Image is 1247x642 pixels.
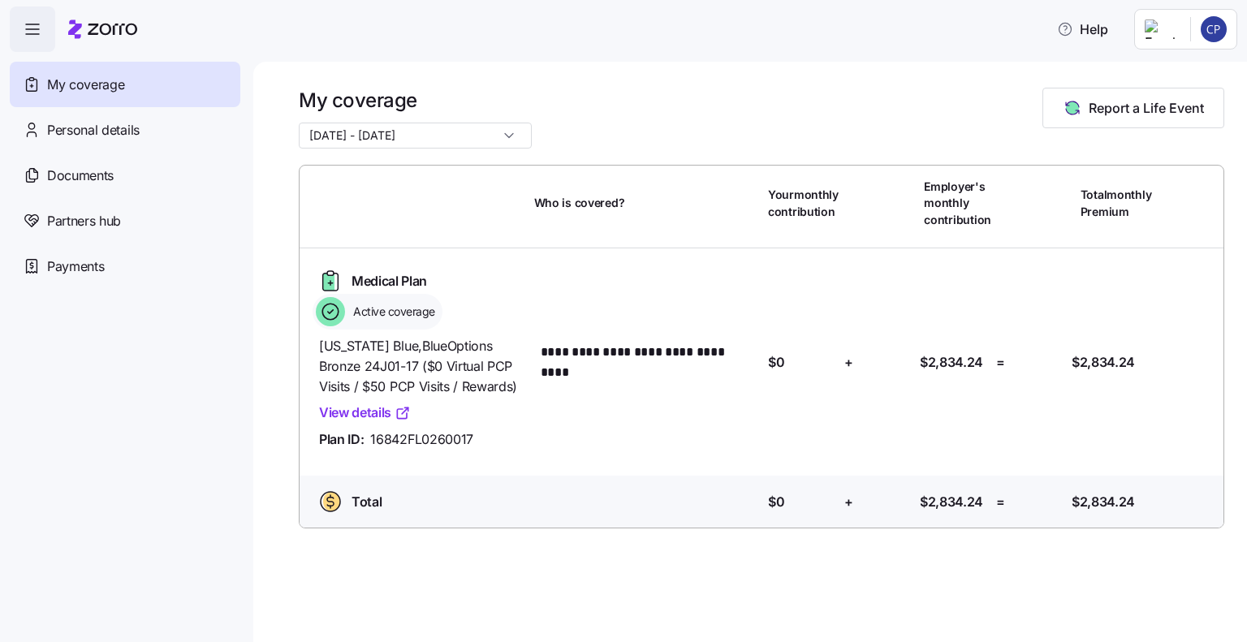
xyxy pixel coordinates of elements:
span: Personal details [47,120,140,140]
a: View details [319,403,411,423]
span: Employer's monthly contribution [924,179,991,228]
span: $2,834.24 [920,492,983,512]
span: + [844,352,853,373]
span: Report a Life Event [1089,98,1204,118]
span: + [844,492,853,512]
span: Plan ID: [319,429,364,450]
a: Payments [10,243,240,289]
a: Documents [10,153,240,198]
span: My coverage [47,75,124,95]
img: 5db644ae232f32ca29b9f29c754433f8 [1201,16,1227,42]
span: $2,834.24 [920,352,983,373]
a: Partners hub [10,198,240,243]
span: [US_STATE] Blue , BlueOptions Bronze 24J01-17 ($0 Virtual PCP Visits / $50 PCP Visits / Rewards) [319,336,521,396]
span: = [996,492,1005,512]
span: $2,834.24 [1072,352,1135,373]
h1: My coverage [299,88,532,113]
span: Who is covered? [534,195,625,211]
button: Help [1044,13,1121,45]
span: 16842FL0260017 [370,429,473,450]
span: Total [352,492,382,512]
span: Total monthly Premium [1081,187,1152,220]
a: My coverage [10,62,240,107]
span: $2,834.24 [1072,492,1135,512]
span: = [996,352,1005,373]
span: Medical Plan [352,271,427,291]
span: Help [1057,19,1108,39]
span: Documents [47,166,114,186]
button: Report a Life Event [1042,88,1224,128]
a: Personal details [10,107,240,153]
span: Partners hub [47,211,121,231]
span: Your monthly contribution [768,187,839,220]
img: Employer logo [1145,19,1177,39]
span: $0 [768,352,784,373]
span: Payments [47,256,104,277]
span: $0 [768,492,784,512]
span: Active coverage [348,304,435,320]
